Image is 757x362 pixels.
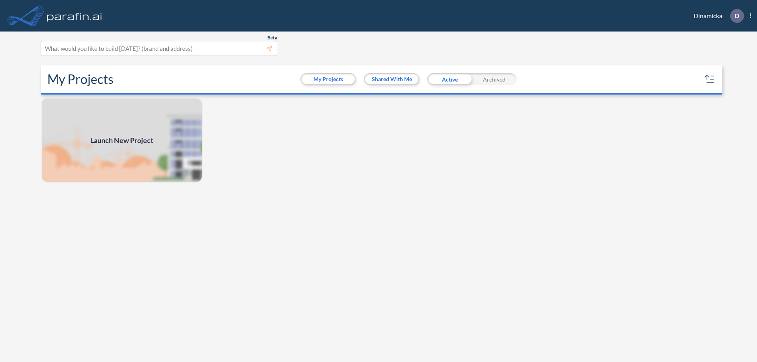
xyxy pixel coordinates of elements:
[90,135,153,146] span: Launch New Project
[41,98,203,183] a: Launch New Project
[427,73,472,85] div: Active
[302,74,355,84] button: My Projects
[472,73,516,85] div: Archived
[47,72,114,87] h2: My Projects
[41,98,203,183] img: add
[703,73,716,85] button: sort
[365,74,418,84] button: Shared With Me
[267,35,277,41] span: Beta
[735,12,739,19] p: D
[682,9,751,23] div: Dinamicka
[45,8,104,24] img: logo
